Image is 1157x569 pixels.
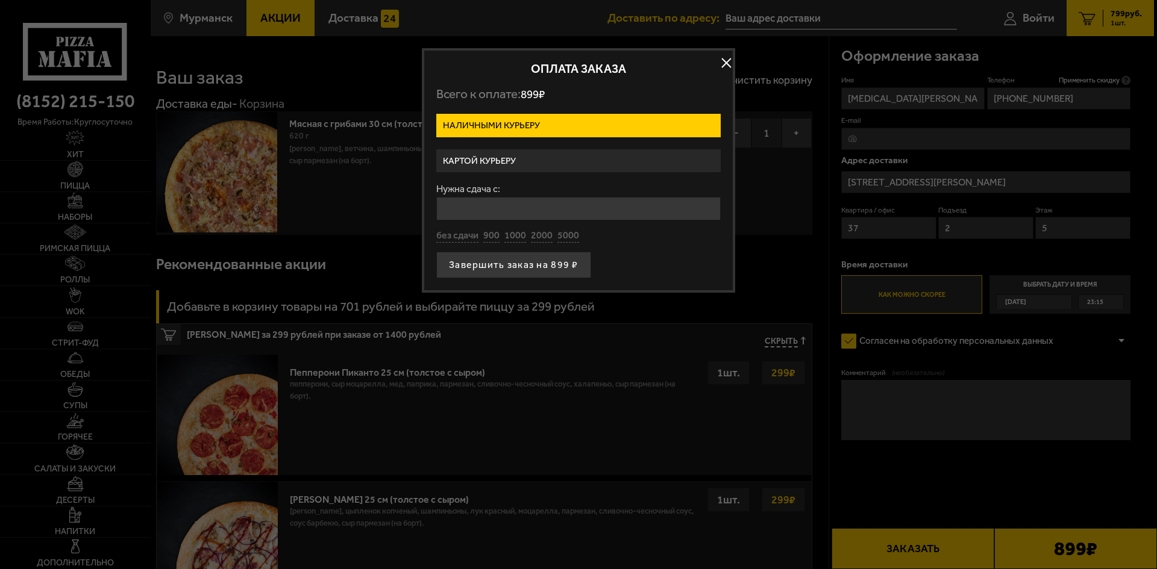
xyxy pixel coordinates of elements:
[436,229,478,243] button: без сдачи
[557,229,579,243] button: 5000
[521,87,545,101] span: 899 ₽
[504,229,526,243] button: 1000
[531,229,553,243] button: 2000
[436,252,591,278] button: Завершить заказ на 899 ₽
[436,114,721,137] label: Наличными курьеру
[436,63,721,75] h2: Оплата заказа
[483,229,500,243] button: 900
[436,149,721,173] label: Картой курьеру
[436,87,721,102] p: Всего к оплате:
[436,184,721,194] label: Нужна сдача с:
